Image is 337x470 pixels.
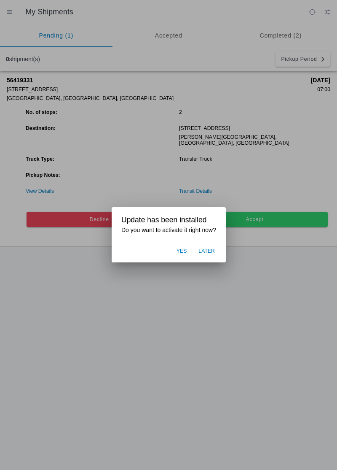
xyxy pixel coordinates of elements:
button: Later [194,243,219,259]
span: Later [198,248,215,255]
button: Yes [172,243,191,259]
h2: Update has been installed [121,216,216,224]
span: Yes [176,248,187,255]
h3: Do you want to activate it right now? [121,227,216,234]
